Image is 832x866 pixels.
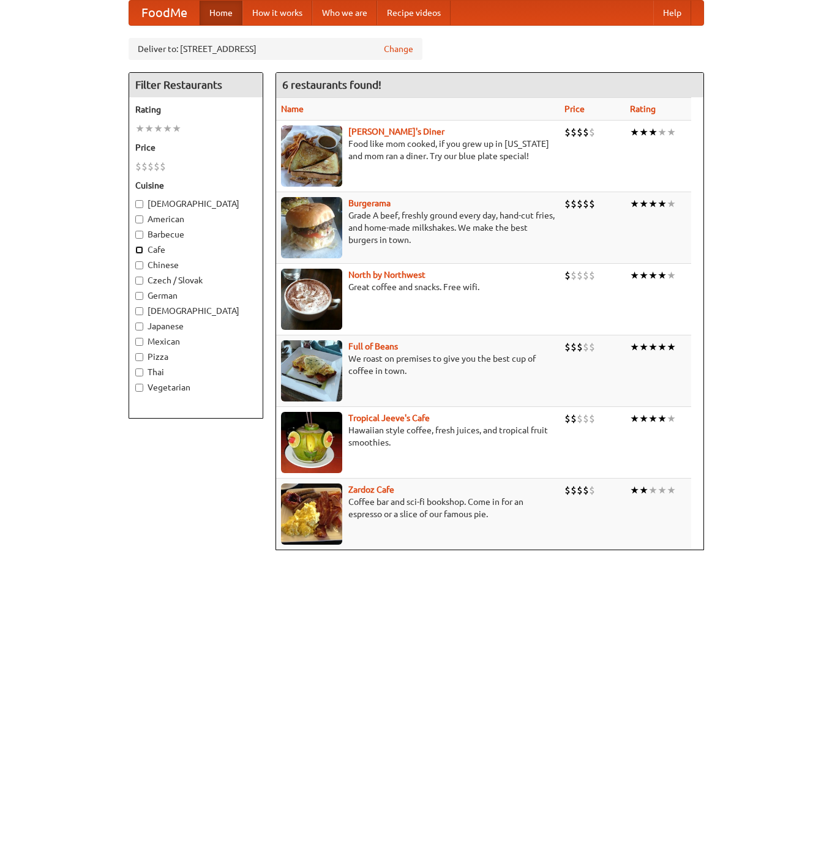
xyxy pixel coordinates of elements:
[630,125,639,139] li: ★
[135,323,143,330] input: Japanese
[648,412,658,425] li: ★
[639,340,648,354] li: ★
[282,79,381,91] ng-pluralize: 6 restaurants found!
[577,483,583,497] li: $
[583,125,589,139] li: $
[658,412,667,425] li: ★
[648,269,658,282] li: ★
[135,289,257,302] label: German
[667,483,676,497] li: ★
[129,1,200,25] a: FoodMe
[564,104,585,114] a: Price
[630,483,639,497] li: ★
[639,483,648,497] li: ★
[658,269,667,282] li: ★
[589,269,595,282] li: $
[163,122,172,135] li: ★
[135,338,143,346] input: Mexican
[639,125,648,139] li: ★
[135,198,257,210] label: [DEMOGRAPHIC_DATA]
[564,197,571,211] li: $
[564,483,571,497] li: $
[281,104,304,114] a: Name
[135,103,257,116] h5: Rating
[172,122,181,135] li: ★
[630,340,639,354] li: ★
[639,269,648,282] li: ★
[571,340,577,354] li: $
[242,1,312,25] a: How it works
[281,138,555,162] p: Food like mom cooked, if you grew up in [US_STATE] and mom ran a diner. Try our blue plate special!
[639,412,648,425] li: ★
[281,424,555,449] p: Hawaiian style coffee, fresh juices, and tropical fruit smoothies.
[135,244,257,256] label: Cafe
[653,1,691,25] a: Help
[589,340,595,354] li: $
[577,412,583,425] li: $
[135,305,257,317] label: [DEMOGRAPHIC_DATA]
[281,209,555,246] p: Grade A beef, freshly ground every day, hand-cut fries, and home-made milkshakes. We make the bes...
[648,340,658,354] li: ★
[348,270,425,280] b: North by Northwest
[589,197,595,211] li: $
[577,125,583,139] li: $
[154,160,160,173] li: $
[129,73,263,97] h4: Filter Restaurants
[658,197,667,211] li: ★
[348,198,391,208] b: Burgerama
[281,496,555,520] p: Coffee bar and sci-fi bookshop. Come in for an espresso or a slice of our famous pie.
[648,483,658,497] li: ★
[281,340,342,401] img: beans.jpg
[135,292,143,300] input: German
[144,122,154,135] li: ★
[154,122,163,135] li: ★
[148,160,154,173] li: $
[384,43,413,55] a: Change
[630,269,639,282] li: ★
[589,412,595,425] li: $
[135,200,143,208] input: [DEMOGRAPHIC_DATA]
[135,381,257,394] label: Vegetarian
[135,160,141,173] li: $
[577,197,583,211] li: $
[281,483,342,545] img: zardoz.jpg
[571,197,577,211] li: $
[564,269,571,282] li: $
[667,197,676,211] li: ★
[571,483,577,497] li: $
[135,246,143,254] input: Cafe
[589,125,595,139] li: $
[135,261,143,269] input: Chinese
[160,160,166,173] li: $
[141,160,148,173] li: $
[135,179,257,192] h5: Cuisine
[135,122,144,135] li: ★
[630,197,639,211] li: ★
[135,307,143,315] input: [DEMOGRAPHIC_DATA]
[583,483,589,497] li: $
[571,269,577,282] li: $
[135,351,257,363] label: Pizza
[281,281,555,293] p: Great coffee and snacks. Free wifi.
[135,320,257,332] label: Japanese
[639,197,648,211] li: ★
[667,340,676,354] li: ★
[281,353,555,377] p: We roast on premises to give you the best cup of coffee in town.
[648,197,658,211] li: ★
[630,412,639,425] li: ★
[135,213,257,225] label: American
[348,413,430,423] b: Tropical Jeeve's Cafe
[135,215,143,223] input: American
[348,485,394,495] a: Zardoz Cafe
[200,1,242,25] a: Home
[135,335,257,348] label: Mexican
[135,274,257,286] label: Czech / Slovak
[312,1,377,25] a: Who we are
[281,197,342,258] img: burgerama.jpg
[135,231,143,239] input: Barbecue
[564,412,571,425] li: $
[648,125,658,139] li: ★
[135,353,143,361] input: Pizza
[583,197,589,211] li: $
